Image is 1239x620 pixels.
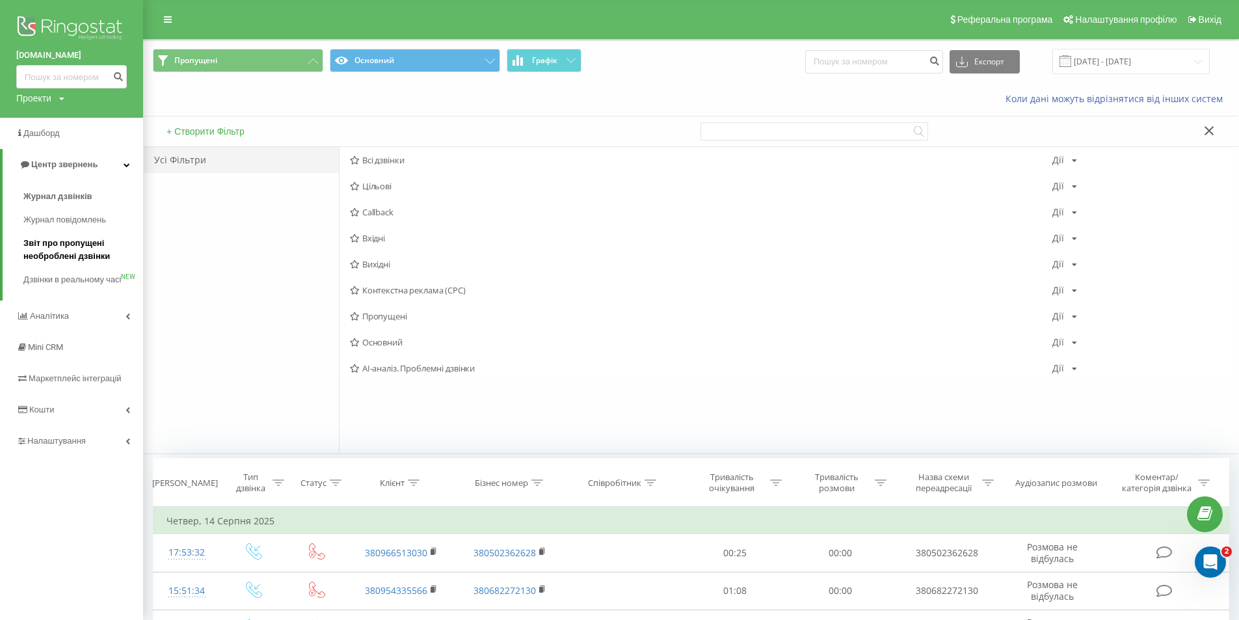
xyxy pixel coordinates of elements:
td: Четвер, 14 Серпня 2025 [153,508,1229,534]
a: Центр звернень [3,149,143,180]
input: Пошук за номером [805,50,943,74]
button: Основний [330,49,500,72]
span: Розмова не відбулась [1027,541,1078,565]
td: 01:08 [682,572,787,610]
span: Цільові [350,182,1052,191]
div: Бізнес номер [475,478,528,489]
span: Callback [350,208,1052,217]
span: Mini CRM [28,342,63,352]
div: Усі Фільтри [144,147,339,173]
div: Дії [1052,286,1064,295]
span: Розмова не відбулась [1027,578,1078,602]
div: 15:51:34 [167,578,207,604]
a: Коли дані можуть відрізнятися вiд інших систем [1006,92,1229,105]
div: Дії [1052,312,1064,321]
div: Тип дзвінка [232,472,269,494]
div: Співробітник [588,478,641,489]
a: Журнал повідомлень [23,208,143,232]
span: Аналiтика [30,311,69,321]
button: Закрити [1200,125,1219,139]
span: Пропущені [174,55,217,66]
button: + Створити Фільтр [163,126,248,137]
span: Дашборд [23,128,60,138]
a: 380966513030 [365,546,427,559]
span: Вихідні [350,260,1052,269]
td: 380682272130 [892,572,1002,610]
span: Вихід [1199,14,1221,25]
div: Дії [1052,260,1064,269]
div: Дії [1052,182,1064,191]
span: Всі дзвінки [350,155,1052,165]
td: 00:00 [788,534,892,572]
a: Журнал дзвінків [23,185,143,208]
span: Центр звернень [31,159,98,169]
span: Вхідні [350,234,1052,243]
div: Аудіозапис розмови [1015,478,1097,489]
img: Ringostat logo [16,13,127,46]
div: Дії [1052,338,1064,347]
iframe: Intercom live chat [1195,546,1226,578]
span: Графік [532,56,557,65]
td: 00:25 [682,534,787,572]
div: Статус [300,478,326,489]
span: Дзвінки в реальному часі [23,273,121,286]
div: Дії [1052,234,1064,243]
span: Налаштування [27,436,86,446]
a: 380502362628 [473,546,536,559]
td: 380502362628 [892,534,1002,572]
div: Тривалість розмови [802,472,872,494]
span: Журнал повідомлень [23,213,106,226]
button: Пропущені [153,49,323,72]
a: 380954335566 [365,584,427,597]
span: Основний [350,338,1052,347]
span: AI-аналіз. Проблемні дзвінки [350,364,1052,373]
span: Маркетплейс інтеграцій [29,373,122,383]
div: Клієнт [380,478,405,489]
div: Дії [1052,208,1064,217]
div: [PERSON_NAME] [152,478,218,489]
span: Налаштування профілю [1075,14,1177,25]
a: 380682272130 [473,584,536,597]
span: Реферальна програма [957,14,1053,25]
a: [DOMAIN_NAME] [16,49,127,62]
button: Експорт [950,50,1020,74]
div: Дії [1052,155,1064,165]
a: Звіт про пропущені необроблені дзвінки [23,232,143,268]
span: 2 [1221,546,1232,557]
div: Коментар/категорія дзвінка [1119,472,1195,494]
span: Пропущені [350,312,1052,321]
div: Дії [1052,364,1064,373]
div: 17:53:32 [167,540,207,565]
button: Графік [507,49,581,72]
span: Контекстна реклама (CPC) [350,286,1052,295]
span: Кошти [29,405,54,414]
td: 00:00 [788,572,892,610]
a: Дзвінки в реальному часіNEW [23,268,143,291]
div: Назва схеми переадресації [909,472,979,494]
div: Тривалість очікування [697,472,767,494]
div: Проекти [16,92,51,105]
span: Журнал дзвінків [23,190,92,203]
span: Звіт про пропущені необроблені дзвінки [23,237,137,263]
input: Пошук за номером [16,65,127,88]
